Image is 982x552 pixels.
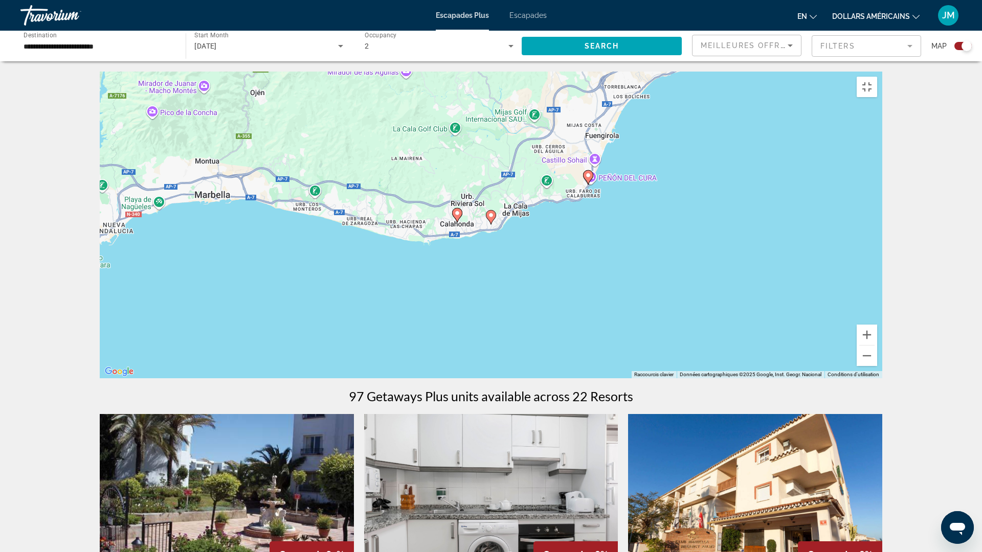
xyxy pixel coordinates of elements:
[349,388,633,404] h1: 97 Getaways Plus units available across 22 Resorts
[365,32,397,39] span: Occupancy
[797,9,817,24] button: Changer de langue
[832,12,910,20] font: dollars américains
[102,365,136,378] a: Ouvrir cette zone dans Google Maps (dans une nouvelle fenêtre)
[194,42,217,50] span: [DATE]
[857,77,877,97] button: Passer en plein écran
[24,31,57,38] span: Destination
[194,32,229,39] span: Start Month
[828,372,879,377] a: Conditions d'utilisation (s'ouvre dans un nouvel onglet)
[797,12,807,20] font: en
[634,371,674,378] button: Raccourcis clavier
[701,39,793,52] mat-select: Sort by
[365,42,369,50] span: 2
[812,35,921,57] button: Filter
[701,41,791,50] span: Meilleures offres
[832,9,920,24] button: Changer de devise
[857,346,877,366] button: Zoom arrière
[585,42,619,50] span: Search
[102,365,136,378] img: Google
[436,11,489,19] a: Escapades Plus
[857,325,877,345] button: Zoom avant
[931,39,947,53] span: Map
[680,372,821,377] span: Données cartographiques ©2025 Google, Inst. Geogr. Nacional
[942,10,955,20] font: JM
[941,511,974,544] iframe: Bouton de lancement de la fenêtre de messagerie
[935,5,962,26] button: Menu utilisateur
[20,2,123,29] a: Travorium
[509,11,547,19] a: Escapades
[522,37,682,55] button: Search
